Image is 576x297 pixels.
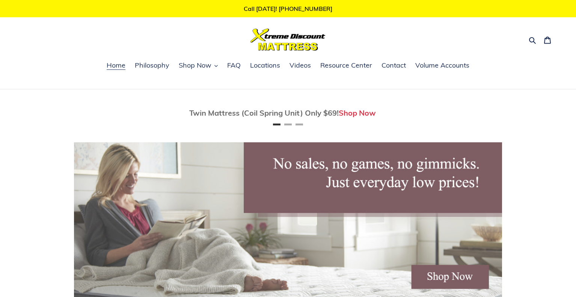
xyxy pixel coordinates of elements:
a: Philosophy [131,60,173,71]
button: Page 2 [284,124,292,125]
span: Contact [381,61,406,70]
button: Shop Now [175,60,222,71]
a: Volume Accounts [412,60,473,71]
span: Videos [290,61,311,70]
img: Xtreme Discount Mattress [250,29,326,51]
span: Philosophy [135,61,169,70]
span: Shop Now [179,61,211,70]
span: Volume Accounts [415,61,469,70]
a: Home [103,60,129,71]
span: Twin Mattress (Coil Spring Unit) Only $69! [189,108,339,118]
span: Home [107,61,125,70]
a: Locations [246,60,284,71]
a: Contact [378,60,410,71]
a: FAQ [223,60,244,71]
a: Videos [286,60,315,71]
button: Page 1 [273,124,280,125]
a: Shop Now [339,108,376,118]
span: FAQ [227,61,241,70]
span: Locations [250,61,280,70]
button: Page 3 [296,124,303,125]
a: Resource Center [317,60,376,71]
span: Resource Center [320,61,372,70]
